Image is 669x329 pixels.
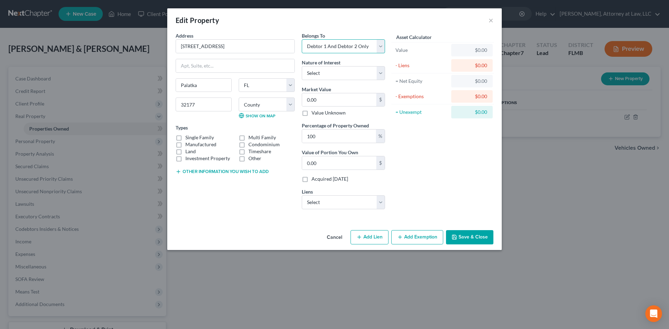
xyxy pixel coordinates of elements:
label: Types [176,124,188,131]
label: Asset Calculator [396,33,432,41]
input: Apt, Suite, etc... [176,59,294,72]
input: 0.00 [302,93,376,107]
div: - Exemptions [395,93,448,100]
label: Liens [302,188,313,195]
div: % [376,130,385,143]
label: Other [248,155,261,162]
div: $ [376,156,385,170]
label: Manufactured [185,141,216,148]
label: Acquired [DATE] [312,175,348,182]
label: Single Family [185,134,214,141]
label: Condominium [248,141,280,148]
label: Nature of Interest [302,59,340,66]
div: $0.00 [457,62,487,69]
div: $ [376,93,385,107]
input: Enter city... [176,79,231,92]
input: Enter zip... [176,97,232,111]
input: Enter address... [176,40,294,53]
label: Value of Portion You Own [302,149,358,156]
label: Timeshare [248,148,271,155]
label: Value Unknown [312,109,346,116]
input: 0.00 [302,130,376,143]
button: × [489,16,493,24]
button: Add Lien [351,230,389,245]
div: $0.00 [457,78,487,85]
label: Multi Family [248,134,276,141]
div: - Liens [395,62,448,69]
label: Market Value [302,86,331,93]
label: Land [185,148,196,155]
button: Cancel [321,231,348,245]
div: = Unexempt [395,109,448,116]
button: Save & Close [446,230,493,245]
button: Other information you wish to add [176,169,269,174]
input: 0.00 [302,156,376,170]
div: $0.00 [457,93,487,100]
button: Add Exemption [391,230,443,245]
div: Edit Property [176,15,219,25]
a: Show on Map [239,113,275,118]
div: Open Intercom Messenger [645,305,662,322]
span: Address [176,33,193,39]
div: $0.00 [457,47,487,54]
label: Percentage of Property Owned [302,122,369,129]
span: Belongs To [302,33,325,39]
div: $0.00 [457,109,487,116]
div: = Net Equity [395,78,448,85]
div: Value [395,47,448,54]
label: Investment Property [185,155,230,162]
